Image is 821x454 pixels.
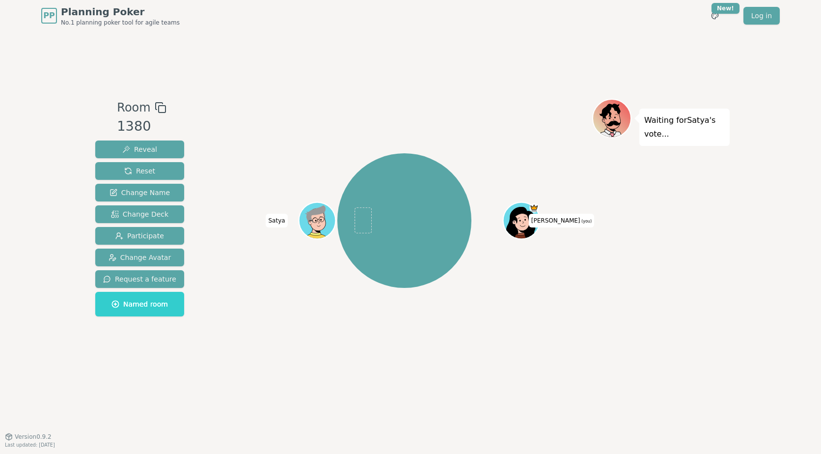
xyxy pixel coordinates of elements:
[111,299,168,309] span: Named room
[95,292,184,316] button: Named room
[124,166,155,176] span: Reset
[15,433,52,441] span: Version 0.9.2
[43,10,55,22] span: PP
[95,162,184,180] button: Reset
[95,270,184,288] button: Request a feature
[644,113,725,141] p: Waiting for Satya 's vote...
[109,188,170,198] span: Change Name
[122,144,157,154] span: Reveal
[266,214,287,227] span: Click to change your name
[743,7,780,25] a: Log in
[109,253,171,262] span: Change Avatar
[580,219,592,224] span: (you)
[117,116,166,137] div: 1380
[5,442,55,448] span: Last updated: [DATE]
[712,3,739,14] div: New!
[111,209,168,219] span: Change Deck
[529,203,539,213] span: Nancy is the host
[95,205,184,223] button: Change Deck
[95,249,184,266] button: Change Avatar
[706,7,724,25] button: New!
[504,203,538,238] button: Click to change your avatar
[61,19,180,27] span: No.1 planning poker tool for agile teams
[5,433,52,441] button: Version0.9.2
[529,214,594,227] span: Click to change your name
[95,184,184,201] button: Change Name
[95,141,184,158] button: Reveal
[41,5,180,27] a: PPPlanning PokerNo.1 planning poker tool for agile teams
[103,274,176,284] span: Request a feature
[95,227,184,245] button: Participate
[115,231,164,241] span: Participate
[117,99,150,116] span: Room
[61,5,180,19] span: Planning Poker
